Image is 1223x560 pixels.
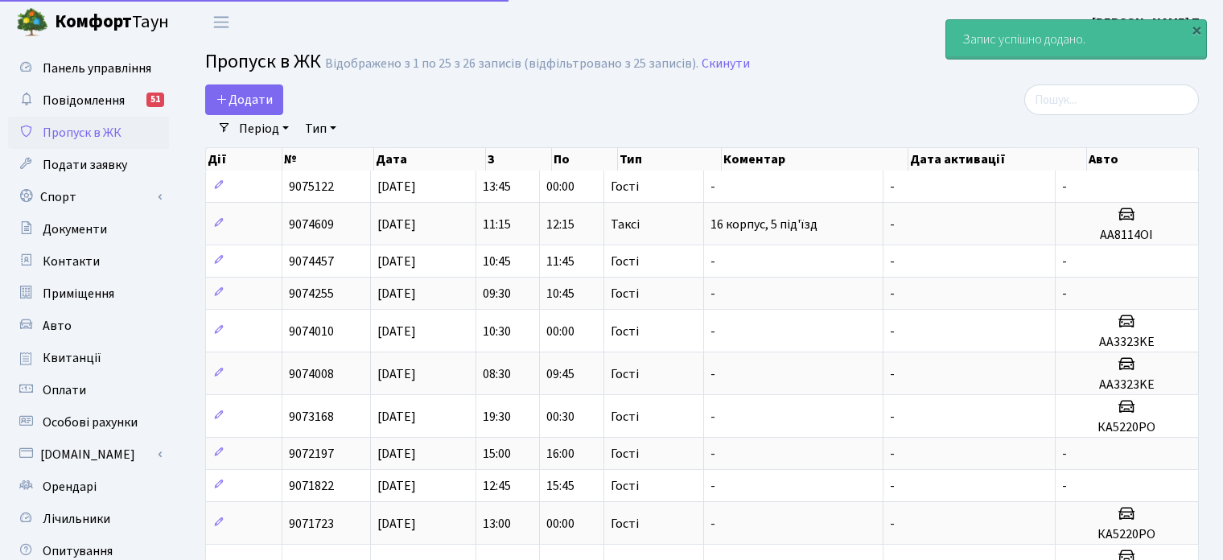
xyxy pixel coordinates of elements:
span: Додати [216,91,273,109]
th: З [486,148,552,171]
span: 9072197 [289,445,334,463]
span: [DATE] [377,323,416,340]
span: 09:45 [546,365,574,383]
span: Гості [611,480,639,492]
span: - [890,178,895,196]
h5: КА5220РО [1062,420,1192,435]
span: 00:30 [546,408,574,426]
a: Додати [205,84,283,115]
span: 15:00 [483,445,511,463]
span: - [710,515,715,533]
span: - [890,365,895,383]
span: Оплати [43,381,86,399]
span: 00:00 [546,323,574,340]
th: Дії [206,148,282,171]
div: Запис успішно додано. [946,20,1206,59]
span: 12:15 [546,216,574,233]
img: logo.png [16,6,48,39]
h5: АА8114ОІ [1062,228,1192,243]
span: 16:00 [546,445,574,463]
span: [DATE] [377,253,416,270]
a: Скинути [702,56,750,72]
span: - [1062,178,1067,196]
span: [DATE] [377,216,416,233]
a: Період [233,115,295,142]
span: - [710,323,715,340]
a: Лічильники [8,503,169,535]
span: 10:45 [483,253,511,270]
span: - [890,216,895,233]
a: Спорт [8,181,169,213]
span: 12:45 [483,477,511,495]
span: - [1062,477,1067,495]
span: - [1062,285,1067,303]
h5: AA3323KE [1062,335,1192,350]
span: - [710,408,715,426]
span: - [710,253,715,270]
span: 9074010 [289,323,334,340]
th: Коментар [722,148,908,171]
th: По [552,148,618,171]
span: Гості [611,325,639,338]
span: - [1062,253,1067,270]
a: Пропуск в ЖК [8,117,169,149]
input: Пошук... [1024,84,1199,115]
span: 19:30 [483,408,511,426]
span: Повідомлення [43,92,125,109]
th: Авто [1087,148,1199,171]
div: × [1188,22,1204,38]
span: - [890,445,895,463]
th: Дата активації [908,148,1087,171]
span: - [890,515,895,533]
span: Лічильники [43,510,110,528]
span: - [890,253,895,270]
span: - [890,408,895,426]
span: 9071723 [289,515,334,533]
b: [PERSON_NAME] П. [1092,14,1204,31]
span: - [710,477,715,495]
th: Тип [618,148,722,171]
span: 11:15 [483,216,511,233]
span: Гості [611,517,639,530]
a: Контакти [8,245,169,278]
span: [DATE] [377,365,416,383]
span: 10:45 [546,285,574,303]
span: Гості [611,368,639,381]
span: Гості [611,255,639,268]
span: 9074609 [289,216,334,233]
span: Квитанції [43,349,101,367]
span: 9073168 [289,408,334,426]
span: 9074255 [289,285,334,303]
span: - [710,178,715,196]
span: Панель управління [43,60,151,77]
span: - [890,285,895,303]
div: Відображено з 1 по 25 з 26 записів (відфільтровано з 25 записів). [325,56,698,72]
span: [DATE] [377,408,416,426]
span: 9074457 [289,253,334,270]
span: Таун [55,9,169,36]
a: Особові рахунки [8,406,169,439]
span: - [1062,445,1067,463]
span: - [890,477,895,495]
span: 9074008 [289,365,334,383]
h5: КА5220РО [1062,527,1192,542]
span: 11:45 [546,253,574,270]
span: [DATE] [377,477,416,495]
span: 10:30 [483,323,511,340]
span: Гості [611,287,639,300]
a: Орендарі [8,471,169,503]
span: [DATE] [377,178,416,196]
span: Пропуск в ЖК [43,124,121,142]
span: 9075122 [289,178,334,196]
span: Опитування [43,542,113,560]
a: Повідомлення51 [8,84,169,117]
h5: AA3323KE [1062,377,1192,393]
span: - [710,285,715,303]
span: Особові рахунки [43,414,138,431]
span: - [890,323,895,340]
a: Панель управління [8,52,169,84]
span: - [710,445,715,463]
span: 13:00 [483,515,511,533]
span: 9071822 [289,477,334,495]
span: Гості [611,447,639,460]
